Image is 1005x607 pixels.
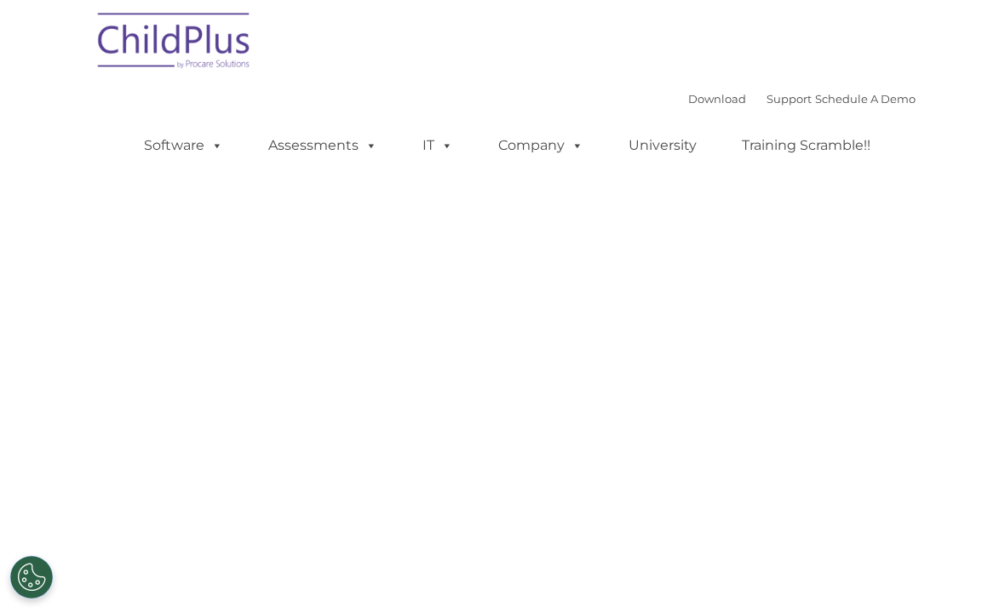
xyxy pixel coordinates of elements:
font: | [688,92,916,106]
a: Support [767,92,812,106]
img: ChildPlus by Procare Solutions [89,1,260,86]
a: Software [127,129,240,163]
a: University [612,129,714,163]
a: Download [688,92,746,106]
a: Schedule A Demo [815,92,916,106]
a: IT [405,129,470,163]
a: Training Scramble!! [725,129,887,163]
a: Company [481,129,600,163]
button: Cookies Settings [10,556,53,598]
a: Assessments [251,129,394,163]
